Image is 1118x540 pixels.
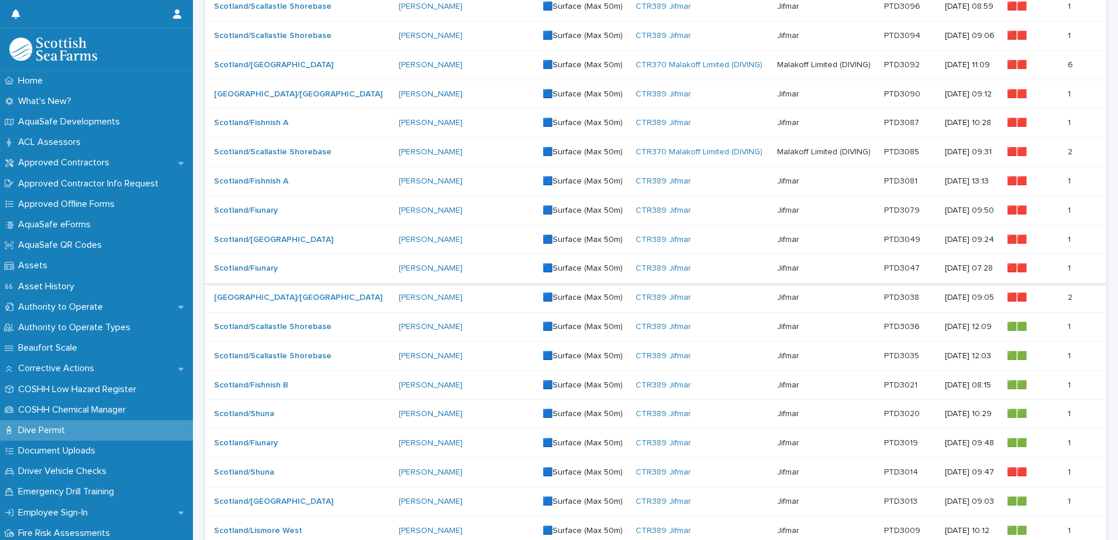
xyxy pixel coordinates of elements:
p: 1 [1068,494,1073,507]
a: Scotland/[GEOGRAPHIC_DATA] [214,497,333,507]
p: What's New? [13,96,81,107]
p: 🟦Surface (Max 50m) [543,526,626,536]
a: Scotland/Shuna [214,468,274,477]
p: COSHH Chemical Manager [13,404,135,416]
a: CTR389 Jifmar [636,31,691,41]
p: Malakoff Limited (DIVING) [777,145,873,157]
tr: Scotland/Scallastle Shorebase [PERSON_NAME] 🟦Surface (Max 50m)CTR389 Jifmar JifmarJifmar PTD3035P... [205,341,1106,371]
p: Jifmar [777,233,802,245]
p: PTD3019 [884,436,920,448]
p: Document Uploads [13,445,105,456]
tr: Scotland/Scallastle Shorebase [PERSON_NAME] 🟦Surface (Max 50m)CTR389 Jifmar JifmarJifmar PTD3036P... [205,312,1106,341]
a: [PERSON_NAME] [399,322,463,332]
a: [PERSON_NAME] [399,409,463,419]
p: Jifmar [777,436,802,448]
a: Scotland/[GEOGRAPHIC_DATA] [214,60,333,70]
p: [DATE] 13:13 [945,176,998,186]
p: AquaSafe Developments [13,116,129,127]
a: CTR389 Jifmar [636,409,691,419]
p: AquaSafe eForms [13,219,100,230]
p: 🟩🟩 [1007,349,1029,361]
p: Driver Vehicle Checks [13,466,116,477]
p: 1 [1068,116,1073,128]
a: Scotland/Scallastle Shorebase [214,322,332,332]
p: 🟥🟥 [1007,233,1029,245]
a: [GEOGRAPHIC_DATA]/[GEOGRAPHIC_DATA] [214,89,382,99]
a: Scotland/Fishnish B [214,380,288,390]
p: PTD3085 [884,145,922,157]
p: 1 [1068,29,1073,41]
p: PTD3009 [884,524,923,536]
p: [DATE] 09:05 [945,293,998,303]
p: 🟦Surface (Max 50m) [543,60,626,70]
p: 🟦Surface (Max 50m) [543,2,626,12]
p: Jifmar [777,465,802,477]
p: 🟦Surface (Max 50m) [543,235,626,245]
p: [DATE] 10:28 [945,118,998,128]
tr: Scotland/Fishnish A [PERSON_NAME] 🟦Surface (Max 50m)CTR389 Jifmar JifmarJifmar PTD3087PTD3087 [DA... [205,109,1106,138]
p: Approved Contractors [13,157,119,168]
p: 🟩🟩 [1007,524,1029,536]
p: Authority to Operate Types [13,322,140,333]
p: 1 [1068,378,1073,390]
p: 🟦Surface (Max 50m) [543,380,626,390]
a: CTR389 Jifmar [636,351,691,361]
a: Scotland/Fishnish A [214,118,288,128]
p: 🟥🟥 [1007,174,1029,186]
p: 🟦Surface (Max 50m) [543,31,626,41]
a: CTR389 Jifmar [636,2,691,12]
p: Assets [13,260,57,271]
p: Jifmar [777,87,802,99]
p: Beaufort Scale [13,342,87,354]
tr: Scotland/Scallastle Shorebase [PERSON_NAME] 🟦Surface (Max 50m)CTR389 Jifmar JifmarJifmar PTD3094P... [205,21,1106,50]
p: Jifmar [777,203,802,216]
tr: [GEOGRAPHIC_DATA]/[GEOGRAPHIC_DATA] [PERSON_NAME] 🟦Surface (Max 50m)CTR389 Jifmar JifmarJifmar PT... [205,79,1106,109]
p: Authority to Operate [13,302,112,313]
p: [DATE] 12:03 [945,351,998,361]
p: PTD3079 [884,203,922,216]
a: CTR389 Jifmar [636,118,691,128]
tr: Scotland/Shuna [PERSON_NAME] 🟦Surface (Max 50m)CTR389 Jifmar JifmarJifmar PTD3020PTD3020 [DATE] 1... [205,400,1106,429]
p: 🟩🟩 [1007,378,1029,390]
p: 2 [1068,145,1075,157]
a: CTR389 Jifmar [636,526,691,536]
p: PTD3021 [884,378,920,390]
p: 🟦Surface (Max 50m) [543,438,626,448]
a: CTR389 Jifmar [636,322,691,332]
p: 1 [1068,436,1073,448]
p: 🟦Surface (Max 50m) [543,118,626,128]
p: Jifmar [777,29,802,41]
p: 1 [1068,87,1073,99]
p: [DATE] 09:31 [945,147,998,157]
tr: Scotland/[GEOGRAPHIC_DATA] [PERSON_NAME] 🟦Surface (Max 50m)CTR389 Jifmar JifmarJifmar PTD3049PTD3... [205,225,1106,254]
p: Malakoff Limited (DIVING) [777,58,873,70]
p: 🟩🟩 [1007,407,1029,419]
a: [GEOGRAPHIC_DATA]/[GEOGRAPHIC_DATA] [214,293,382,303]
tr: Scotland/[GEOGRAPHIC_DATA] [PERSON_NAME] 🟦Surface (Max 50m)CTR370 Malakoff Limited (DIVING) Malak... [205,50,1106,79]
p: AquaSafe QR Codes [13,240,111,251]
tr: Scotland/Fishnish A [PERSON_NAME] 🟦Surface (Max 50m)CTR389 Jifmar JifmarJifmar PTD3081PTD3081 [DA... [205,167,1106,196]
a: [PERSON_NAME] [399,60,463,70]
a: [PERSON_NAME] [399,351,463,361]
a: [PERSON_NAME] [399,235,463,245]
p: [DATE] 09:03 [945,497,998,507]
p: Jifmar [777,407,802,419]
p: 1 [1068,320,1073,332]
p: 🟥🟥 [1007,203,1029,216]
a: [PERSON_NAME] [399,438,463,448]
p: PTD3013 [884,494,920,507]
p: Corrective Actions [13,363,103,374]
a: [PERSON_NAME] [399,264,463,274]
p: Jifmar [777,116,802,128]
a: Scotland/Scallastle Shorebase [214,147,332,157]
p: Asset History [13,281,84,292]
a: CTR389 Jifmar [636,264,691,274]
a: CTR389 Jifmar [636,89,691,99]
p: 1 [1068,524,1073,536]
p: 1 [1068,465,1073,477]
p: 🟦Surface (Max 50m) [543,206,626,216]
a: [PERSON_NAME] [399,526,463,536]
p: 🟩🟩 [1007,436,1029,448]
p: 1 [1068,203,1073,216]
p: Fire Risk Assessments [13,528,119,539]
